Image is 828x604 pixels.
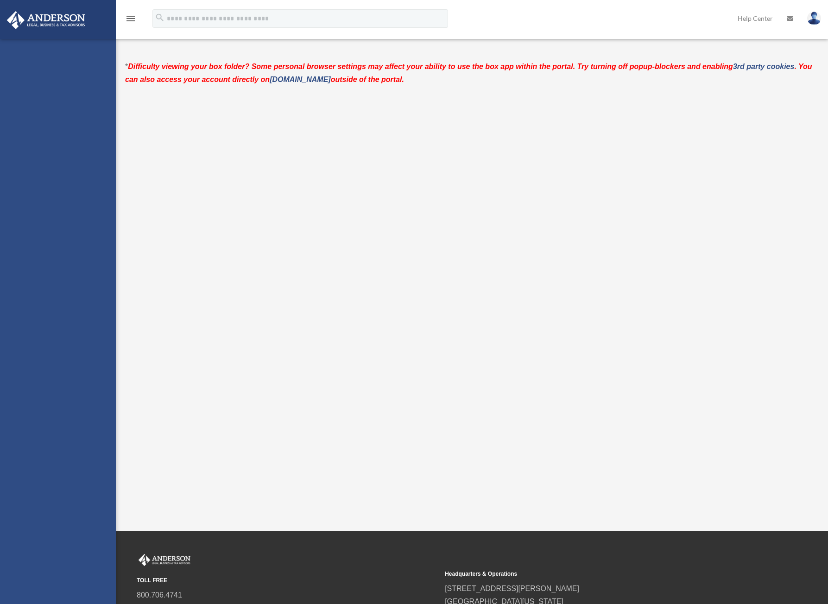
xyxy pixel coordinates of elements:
img: User Pic [807,12,821,25]
small: TOLL FREE [137,576,438,585]
strong: Difficulty viewing your box folder? Some personal browser settings may affect your ability to use... [125,63,812,83]
img: Anderson Advisors Platinum Portal [4,11,88,29]
small: Headquarters & Operations [445,569,746,579]
img: Anderson Advisors Platinum Portal [137,554,192,566]
a: [STREET_ADDRESS][PERSON_NAME] [445,585,579,592]
a: 3rd party cookies [733,63,795,70]
a: 800.706.4741 [137,591,182,599]
i: menu [125,13,136,24]
a: menu [125,16,136,24]
i: search [155,13,165,23]
a: [DOMAIN_NAME] [270,75,331,83]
